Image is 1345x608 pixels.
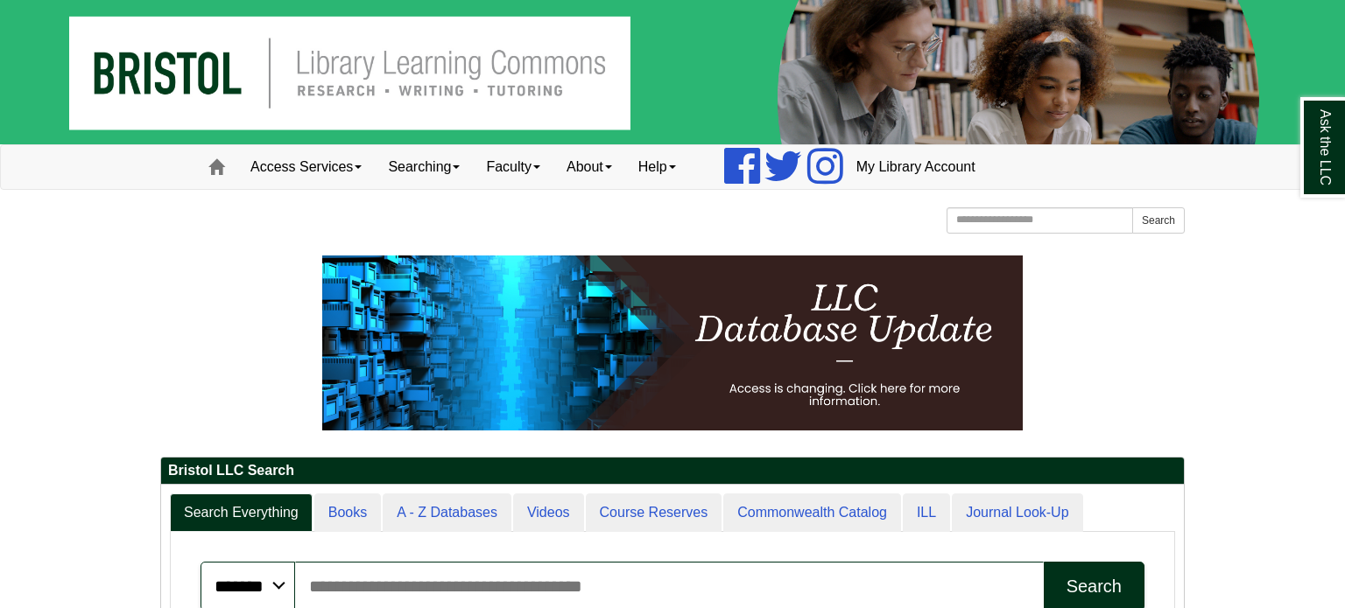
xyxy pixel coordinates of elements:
[513,493,584,533] a: Videos
[314,493,381,533] a: Books
[903,493,950,533] a: ILL
[843,145,989,189] a: My Library Account
[723,493,901,533] a: Commonwealth Catalog
[586,493,722,533] a: Course Reserves
[375,145,473,189] a: Searching
[161,458,1184,485] h2: Bristol LLC Search
[952,493,1082,533] a: Journal Look-Up
[237,145,375,189] a: Access Services
[1067,577,1122,597] div: Search
[553,145,625,189] a: About
[625,145,689,189] a: Help
[322,255,1023,430] img: HTML tutorial
[1132,207,1185,234] button: Search
[383,493,511,533] a: A - Z Databases
[170,493,313,533] a: Search Everything
[473,145,553,189] a: Faculty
